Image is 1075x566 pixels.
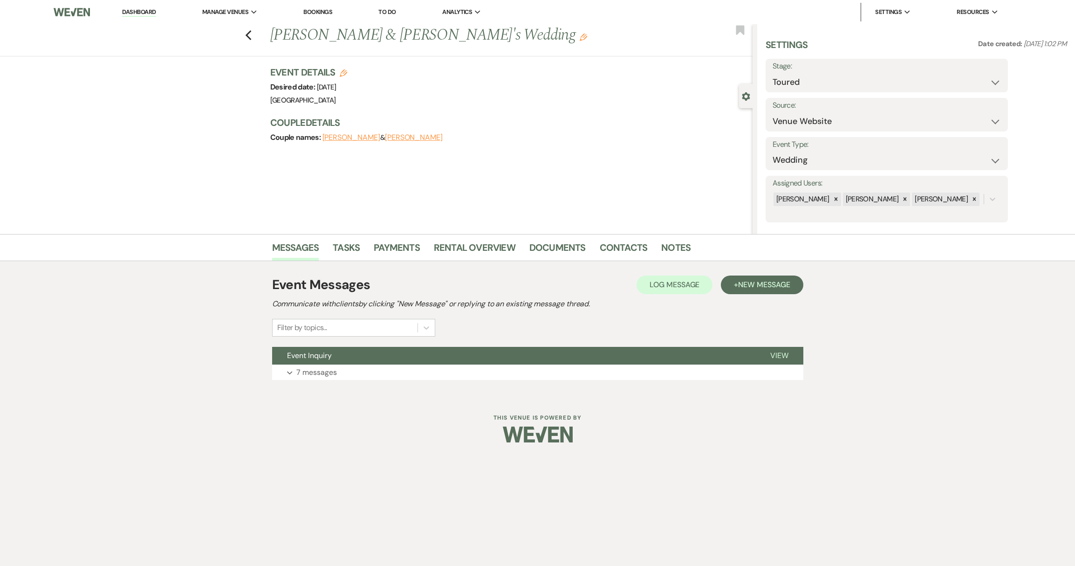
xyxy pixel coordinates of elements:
[503,418,573,451] img: Weven Logo
[770,351,788,360] span: View
[957,7,989,17] span: Resources
[774,193,831,206] div: [PERSON_NAME]
[385,134,443,141] button: [PERSON_NAME]
[374,240,420,261] a: Payments
[742,91,750,100] button: Close lead details
[277,322,327,333] div: Filter by topics...
[875,7,902,17] span: Settings
[738,280,790,290] span: New Message
[637,276,712,294] button: Log Message
[270,96,336,105] span: [GEOGRAPHIC_DATA]
[580,33,587,41] button: Edit
[755,347,803,365] button: View
[773,99,1001,112] label: Source:
[442,7,472,17] span: Analytics
[1024,39,1067,48] span: [DATE] 1:02 PM
[434,240,515,261] a: Rental Overview
[270,24,652,47] h1: [PERSON_NAME] & [PERSON_NAME]'s Wedding
[270,82,317,92] span: Desired date:
[270,132,322,142] span: Couple names:
[272,347,755,365] button: Event Inquiry
[843,193,900,206] div: [PERSON_NAME]
[529,240,586,261] a: Documents
[122,8,156,17] a: Dashboard
[272,365,803,380] button: 7 messages
[272,275,370,295] h1: Event Messages
[912,193,969,206] div: [PERSON_NAME]
[773,138,1001,152] label: Event Type:
[721,276,803,294] button: +New Message
[287,351,332,360] span: Event Inquiry
[650,280,699,290] span: Log Message
[270,116,743,129] h3: Couple Details
[600,240,648,261] a: Contacts
[322,133,443,142] span: &
[202,7,248,17] span: Manage Venues
[270,66,348,79] h3: Event Details
[317,83,336,92] span: [DATE]
[54,2,89,22] img: Weven Logo
[303,8,332,16] a: Bookings
[978,39,1024,48] span: Date created:
[272,298,803,310] h2: Communicate with clients by clicking "New Message" or replying to an existing message thread.
[272,240,319,261] a: Messages
[773,177,1001,190] label: Assigned Users:
[378,8,396,16] a: To Do
[661,240,691,261] a: Notes
[773,60,1001,73] label: Stage:
[333,240,360,261] a: Tasks
[766,38,808,59] h3: Settings
[296,366,337,379] p: 7 messages
[322,134,380,141] button: [PERSON_NAME]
